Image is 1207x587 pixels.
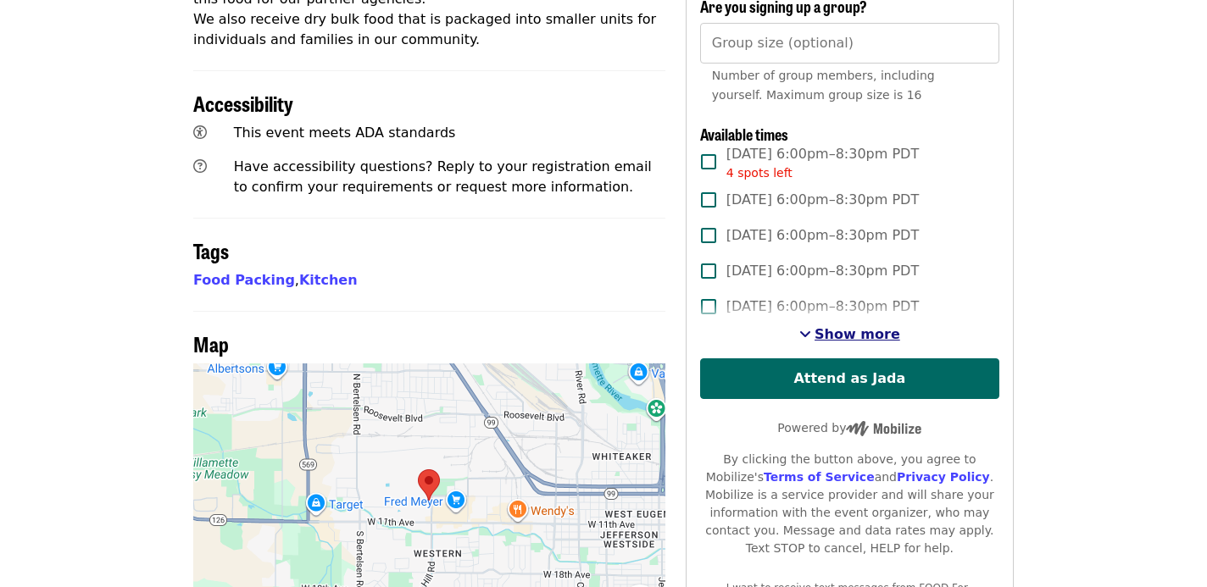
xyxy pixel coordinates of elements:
[799,324,900,345] button: See more timeslots
[700,123,788,145] span: Available times
[777,421,921,435] span: Powered by
[897,470,990,484] a: Privacy Policy
[193,235,229,265] span: Tags
[815,326,900,342] span: Show more
[700,451,999,557] div: By clicking the button above, you agree to Mobilize's and . Mobilize is a service provider and wi...
[193,272,295,288] a: Food Packing
[234,158,652,195] span: Have accessibility questions? Reply to your registration email to confirm your requirements or re...
[700,358,999,399] button: Attend as Jada
[193,158,207,174] i: question-circle icon
[846,421,921,436] img: Powered by Mobilize
[193,125,207,141] i: universal-access icon
[726,166,793,180] span: 4 spots left
[299,272,358,288] a: Kitchen
[764,470,875,484] a: Terms of Service
[726,261,919,281] span: [DATE] 6:00pm–8:30pm PDT
[726,296,919,317] span: [DATE] 6:00pm–8:30pm PDT
[726,144,919,182] span: [DATE] 6:00pm–8:30pm PDT
[726,225,919,246] span: [DATE] 6:00pm–8:30pm PDT
[726,190,919,210] span: [DATE] 6:00pm–8:30pm PDT
[712,69,935,102] span: Number of group members, including yourself. Maximum group size is 16
[193,272,299,288] span: ,
[193,88,293,118] span: Accessibility
[234,125,456,141] span: This event meets ADA standards
[193,329,229,358] span: Map
[700,23,999,64] input: [object Object]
